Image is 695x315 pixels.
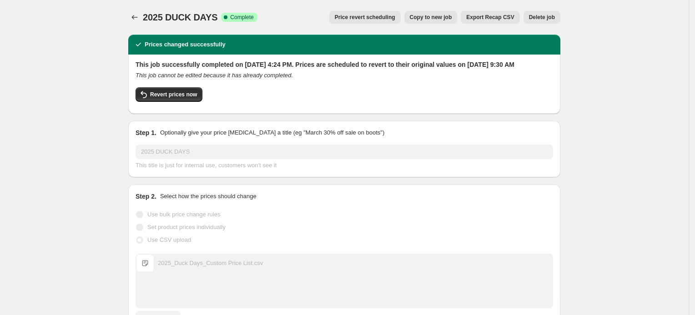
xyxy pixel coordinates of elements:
[136,192,156,201] h2: Step 2.
[158,259,263,268] div: 2025_Duck Days_Custom Price List.csv
[150,91,197,98] span: Revert prices now
[329,11,401,24] button: Price revert scheduling
[147,236,191,243] span: Use CSV upload
[230,14,253,21] span: Complete
[147,211,220,218] span: Use bulk price change rules
[404,11,458,24] button: Copy to new job
[136,87,202,102] button: Revert prices now
[136,145,553,159] input: 30% off holiday sale
[160,128,384,137] p: Optionally give your price [MEDICAL_DATA] a title (eg "March 30% off sale on boots")
[143,12,217,22] span: 2025 DUCK DAYS
[147,224,226,230] span: Set product prices individually
[529,14,555,21] span: Delete job
[128,11,141,24] button: Price change jobs
[136,162,277,169] span: This title is just for internal use, customers won't see it
[136,128,156,137] h2: Step 1.
[136,72,293,79] i: This job cannot be edited because it has already completed.
[524,11,560,24] button: Delete job
[160,192,257,201] p: Select how the prices should change
[466,14,514,21] span: Export Recap CSV
[335,14,395,21] span: Price revert scheduling
[145,40,226,49] h2: Prices changed successfully
[136,60,553,69] h2: This job successfully completed on [DATE] 4:24 PM. Prices are scheduled to revert to their origin...
[410,14,452,21] span: Copy to new job
[461,11,519,24] button: Export Recap CSV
